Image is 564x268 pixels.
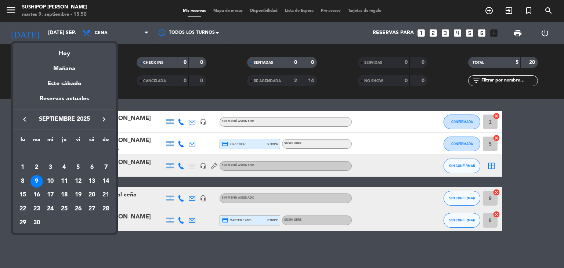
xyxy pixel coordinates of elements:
div: 15 [17,189,29,201]
div: 18 [58,189,70,201]
td: 4 de septiembre de 2025 [57,160,71,174]
td: 3 de septiembre de 2025 [43,160,57,174]
div: 14 [100,175,112,188]
div: 21 [100,189,112,201]
div: 8 [17,175,29,188]
div: 13 [86,175,98,188]
td: 24 de septiembre de 2025 [43,202,57,216]
div: 3 [44,161,57,174]
div: 7 [100,161,112,174]
div: 16 [30,189,43,201]
td: 23 de septiembre de 2025 [30,202,44,216]
td: 22 de septiembre de 2025 [16,202,30,216]
div: 30 [30,217,43,229]
div: 29 [17,217,29,229]
td: 11 de septiembre de 2025 [57,174,71,188]
td: 14 de septiembre de 2025 [99,174,113,188]
td: 29 de septiembre de 2025 [16,216,30,230]
th: lunes [16,135,30,147]
th: miércoles [43,135,57,147]
th: martes [30,135,44,147]
div: 1 [17,161,29,174]
div: 2 [30,161,43,174]
td: 18 de septiembre de 2025 [57,188,71,202]
td: 10 de septiembre de 2025 [43,174,57,188]
td: 21 de septiembre de 2025 [99,188,113,202]
th: sábado [85,135,99,147]
th: jueves [57,135,71,147]
div: 28 [100,203,112,215]
td: 27 de septiembre de 2025 [85,202,99,216]
td: 1 de septiembre de 2025 [16,160,30,174]
th: viernes [71,135,85,147]
div: 17 [44,189,57,201]
td: 5 de septiembre de 2025 [71,160,85,174]
div: Este sábado [13,73,116,94]
td: 8 de septiembre de 2025 [16,174,30,188]
div: Mañana [13,58,116,73]
div: Hoy [13,43,116,58]
div: 25 [58,203,70,215]
i: keyboard_arrow_right [100,115,108,124]
td: 6 de septiembre de 2025 [85,160,99,174]
td: 15 de septiembre de 2025 [16,188,30,202]
div: 11 [58,175,70,188]
td: 17 de septiembre de 2025 [43,188,57,202]
td: 13 de septiembre de 2025 [85,174,99,188]
button: keyboard_arrow_left [18,115,31,124]
div: 24 [44,203,57,215]
td: 7 de septiembre de 2025 [99,160,113,174]
td: 12 de septiembre de 2025 [71,174,85,188]
div: 9 [30,175,43,188]
i: keyboard_arrow_left [20,115,29,124]
button: keyboard_arrow_right [97,115,111,124]
div: 22 [17,203,29,215]
td: 9 de septiembre de 2025 [30,174,44,188]
td: 19 de septiembre de 2025 [71,188,85,202]
td: 16 de septiembre de 2025 [30,188,44,202]
td: 2 de septiembre de 2025 [30,160,44,174]
div: 26 [72,203,84,215]
div: 23 [30,203,43,215]
td: 28 de septiembre de 2025 [99,202,113,216]
th: domingo [99,135,113,147]
td: 25 de septiembre de 2025 [57,202,71,216]
div: 19 [72,189,84,201]
div: 12 [72,175,84,188]
div: 20 [86,189,98,201]
div: 4 [58,161,70,174]
td: 30 de septiembre de 2025 [30,216,44,230]
div: 5 [72,161,84,174]
div: 10 [44,175,57,188]
div: Reservas actuales [13,94,116,109]
td: 20 de septiembre de 2025 [85,188,99,202]
div: 27 [86,203,98,215]
span: septiembre 2025 [31,115,97,124]
td: 26 de septiembre de 2025 [71,202,85,216]
div: 6 [86,161,98,174]
td: SEP. [16,146,113,160]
